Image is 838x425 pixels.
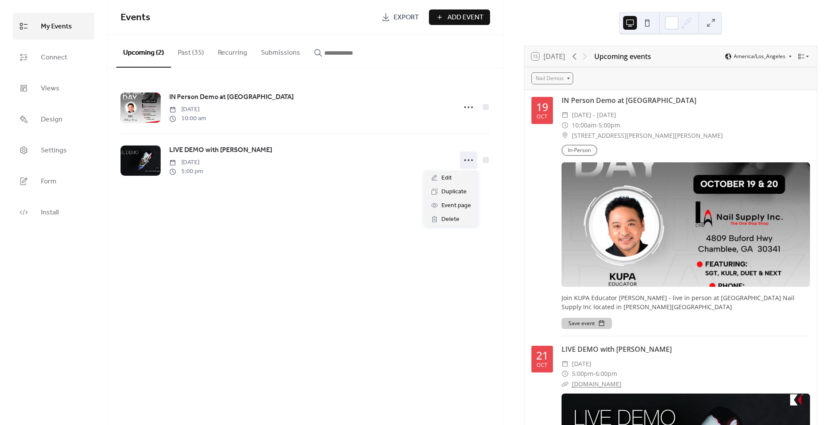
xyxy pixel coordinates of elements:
span: [DATE] [169,158,203,167]
span: [DATE] [169,105,206,114]
span: 5:00 pm [169,167,203,176]
span: - [596,120,599,130]
div: ​ [562,130,568,141]
span: 10:00am [572,120,596,130]
span: Event page [441,201,471,211]
span: Views [41,82,59,96]
div: ​ [562,379,568,389]
a: Design [13,106,94,133]
span: 5:00pm [599,120,620,130]
button: Upcoming (2) [116,35,171,68]
div: ​ [562,110,568,120]
span: [DATE] [572,359,591,369]
a: My Events [13,13,94,40]
div: 19 [536,102,548,112]
div: Oct [537,363,547,368]
a: Views [13,75,94,102]
span: 6:00pm [596,369,617,379]
div: Upcoming events [594,51,651,62]
button: Save event [562,318,612,329]
span: Design [41,113,62,127]
span: Add Event [447,12,484,23]
div: IN Person Demo at [GEOGRAPHIC_DATA] [562,95,810,105]
a: Export [375,9,425,25]
div: Oct [537,114,547,120]
span: Export [394,12,419,23]
div: Join KUPA Educator [PERSON_NAME] - live in person at [GEOGRAPHIC_DATA] Nail Supply Inc located in... [562,293,810,311]
span: 5:00pm [572,369,593,379]
div: ​ [562,120,568,130]
span: Settings [41,144,67,158]
span: Edit [441,173,452,183]
span: Connect [41,51,67,65]
a: [DOMAIN_NAME] [572,380,621,388]
a: Form [13,168,94,195]
button: Past (35) [171,35,211,67]
a: Install [13,199,94,226]
span: - [593,369,596,379]
span: [STREET_ADDRESS][PERSON_NAME][PERSON_NAME] [572,130,723,141]
span: 10:00 am [169,114,206,123]
div: ​ [562,369,568,379]
a: LIVE DEMO with [PERSON_NAME] [169,145,272,156]
a: Settings [13,137,94,164]
button: Submissions [254,35,307,67]
span: Events [121,8,150,27]
span: My Events [41,20,72,34]
span: Install [41,206,59,220]
a: IN Person Demo at [GEOGRAPHIC_DATA] [169,92,294,103]
a: LIVE DEMO with [PERSON_NAME] [562,344,672,354]
div: ​ [562,359,568,369]
a: Connect [13,44,94,71]
span: Delete [441,214,459,225]
span: Form [41,175,56,189]
button: Recurring [211,35,254,67]
span: [DATE] - [DATE] [572,110,616,120]
span: America/Los_Angeles [734,54,785,59]
div: 21 [536,350,548,361]
button: Add Event [429,9,490,25]
span: Duplicate [441,187,467,197]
